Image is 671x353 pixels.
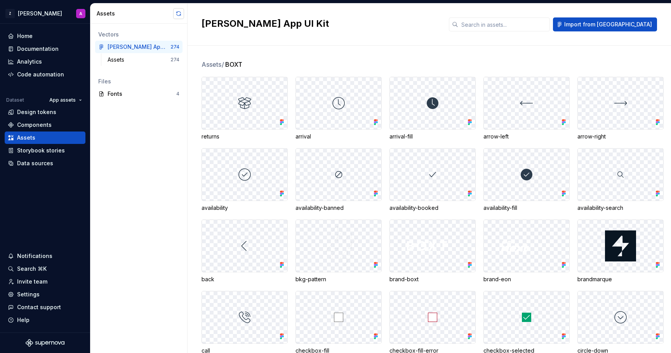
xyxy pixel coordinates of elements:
div: arrival [296,133,382,140]
a: [PERSON_NAME] App UI Kit274 [95,41,183,53]
div: Code automation [17,71,64,78]
div: Assets [108,56,127,64]
div: Assets [17,134,35,142]
span: / [222,61,224,68]
div: Invite team [17,278,47,286]
button: Z[PERSON_NAME]A [2,5,89,22]
a: Assets274 [104,54,183,66]
div: Documentation [17,45,59,53]
div: Data sources [17,159,53,167]
a: Analytics [5,55,85,68]
div: Notifications [17,252,52,260]
a: Settings [5,288,85,301]
div: Contact support [17,303,61,311]
div: Z [5,9,15,18]
div: [PERSON_NAME] [18,10,62,17]
a: Design tokens [5,106,85,118]
a: Fonts4 [95,88,183,100]
div: back [202,275,288,283]
span: Assets [202,60,224,69]
div: Home [17,32,33,40]
div: Design tokens [17,108,56,116]
div: A [79,10,82,17]
a: Components [5,119,85,131]
div: availability [202,204,288,212]
div: Storybook stories [17,147,65,154]
button: Contact support [5,301,85,313]
div: 4 [176,91,179,97]
div: arrow-right [577,133,664,140]
a: Invite team [5,275,85,288]
span: BOXT [225,60,242,69]
div: brandmarque [577,275,664,283]
svg: Supernova Logo [26,339,64,347]
div: returns [202,133,288,140]
div: arrow-left [483,133,570,140]
div: Components [17,121,52,129]
div: bkg-pattern [296,275,382,283]
div: 274 [170,57,179,63]
a: Storybook stories [5,144,85,157]
div: arrival-fill [389,133,476,140]
button: App assets [46,95,85,106]
a: Assets [5,132,85,144]
div: Vectors [98,31,179,38]
div: Files [98,78,179,85]
div: availability-fill [483,204,570,212]
div: 274 [170,44,179,50]
div: Search ⌘K [17,265,47,273]
div: availability-banned [296,204,382,212]
div: [PERSON_NAME] App UI Kit [108,43,165,51]
a: Home [5,30,85,42]
input: Search in assets... [458,17,550,31]
div: Assets [97,10,173,17]
div: Analytics [17,58,42,66]
button: Notifications [5,250,85,262]
span: App assets [49,97,76,103]
div: Settings [17,291,40,298]
div: brand-boxt [389,275,476,283]
button: Help [5,314,85,326]
div: Fonts [108,90,176,98]
h2: [PERSON_NAME] App UI Kit [202,17,440,30]
a: Data sources [5,157,85,170]
a: Documentation [5,43,85,55]
button: Search ⌘K [5,263,85,275]
div: brand-eon [483,275,570,283]
div: availability-booked [389,204,476,212]
div: Help [17,316,30,324]
a: Code automation [5,68,85,81]
button: Import from [GEOGRAPHIC_DATA] [553,17,657,31]
div: availability-search [577,204,664,212]
span: Import from [GEOGRAPHIC_DATA] [564,21,652,28]
div: Dataset [6,97,24,103]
